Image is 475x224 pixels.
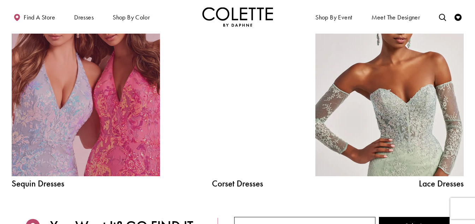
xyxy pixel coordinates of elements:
[314,7,354,27] span: Shop By Event
[453,7,463,27] a: Check Wishlist
[437,7,448,27] a: Toggle search
[74,14,94,21] span: Dresses
[72,7,95,27] span: Dresses
[24,14,55,21] span: Find a store
[12,7,57,27] a: Find a store
[370,7,422,27] a: Meet the designer
[12,179,160,188] span: Sequin Dresses
[315,14,352,21] span: Shop By Event
[315,179,464,188] span: Lace Dresses
[113,14,150,21] span: Shop by color
[185,179,291,188] a: Corset Dresses
[202,7,273,27] a: Visit Home Page
[372,14,420,21] span: Meet the designer
[111,7,152,27] span: Shop by color
[202,7,273,27] img: Colette by Daphne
